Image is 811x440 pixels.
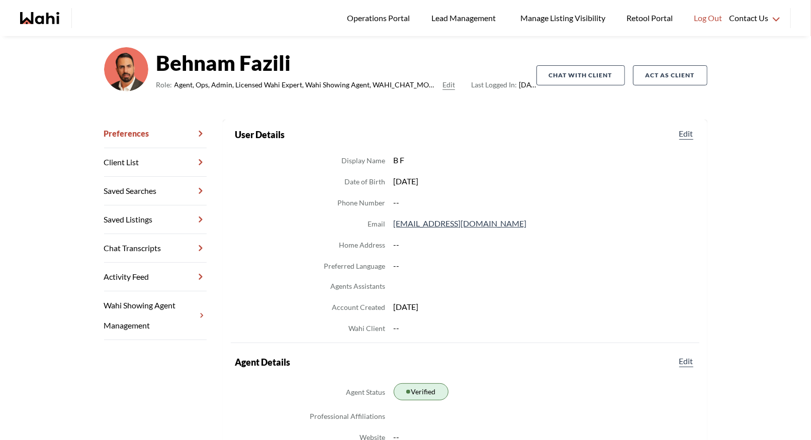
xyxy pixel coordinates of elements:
strong: Behnam Fazili [156,48,536,78]
h2: User Details [235,128,285,142]
dd: -- [394,238,695,251]
span: Role: [156,79,172,91]
span: Log Out [694,12,722,25]
a: Preferences [104,120,207,148]
dt: Preferred Language [324,260,386,272]
a: Wahi Showing Agent Management [104,291,207,340]
dt: Professional Affiliations [310,410,386,422]
dd: [EMAIL_ADDRESS][DOMAIN_NAME] [394,217,695,230]
dd: [DATE] [394,175,695,188]
dt: Display Name [342,155,386,167]
a: Wahi homepage [20,12,59,24]
dd: B F [394,154,695,167]
button: Edit [677,355,695,367]
dt: Home Address [339,239,386,251]
span: Agent, Ops, Admin, Licensed Wahi Expert, Wahi Showing Agent, WAHI_CHAT_MODERATOR [174,79,439,91]
span: Retool Portal [626,12,676,25]
dt: Account Created [332,301,386,313]
span: [DATE] [471,79,536,91]
img: cf9ae410c976398e.png [104,47,148,91]
dt: Email [368,218,386,230]
dt: Wahi Client [349,322,386,335]
span: Lead Management [431,12,499,25]
dt: Agents Assistants [331,280,386,292]
a: Saved Searches [104,177,207,205]
dd: -- [394,196,695,209]
span: Manage Listing Visibility [517,12,608,25]
span: Operations Portal [347,12,413,25]
dt: Phone Number [338,197,386,209]
a: Client List [104,148,207,177]
a: Chat Transcripts [104,234,207,263]
dt: Date of Birth [345,176,386,188]
button: Chat with client [536,65,625,85]
button: Edit [677,128,695,140]
span: Verified [411,386,436,398]
button: Edit [442,79,455,91]
button: Act as Client [633,65,707,85]
dt: Agent Status [346,386,386,398]
dd: -- [394,321,695,335]
dd: -- [394,259,695,272]
dd: [DATE] [394,300,695,313]
a: Activity Feed [104,263,207,291]
a: Saved Listings [104,205,207,234]
h2: Agent Details [235,355,290,369]
span: Last Logged In: [471,80,517,89]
